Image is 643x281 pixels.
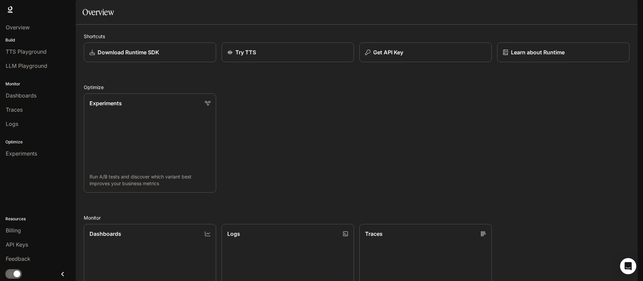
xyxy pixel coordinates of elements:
[84,33,629,40] h2: Shortcuts
[84,43,216,62] a: Download Runtime SDK
[89,173,210,187] p: Run A/B tests and discover which variant best improves your business metrics
[82,5,114,19] h1: Overview
[620,258,636,274] div: Open Intercom Messenger
[98,48,159,56] p: Download Runtime SDK
[84,84,629,91] h2: Optimize
[222,43,354,62] a: Try TTS
[89,230,121,238] p: Dashboards
[497,43,629,62] a: Learn about Runtime
[511,48,565,56] p: Learn about Runtime
[365,230,383,238] p: Traces
[359,43,492,62] button: Get API Key
[373,48,403,56] p: Get API Key
[84,214,629,221] h2: Monitor
[84,93,216,193] a: ExperimentsRun A/B tests and discover which variant best improves your business metrics
[235,48,256,56] p: Try TTS
[227,230,240,238] p: Logs
[89,99,122,107] p: Experiments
